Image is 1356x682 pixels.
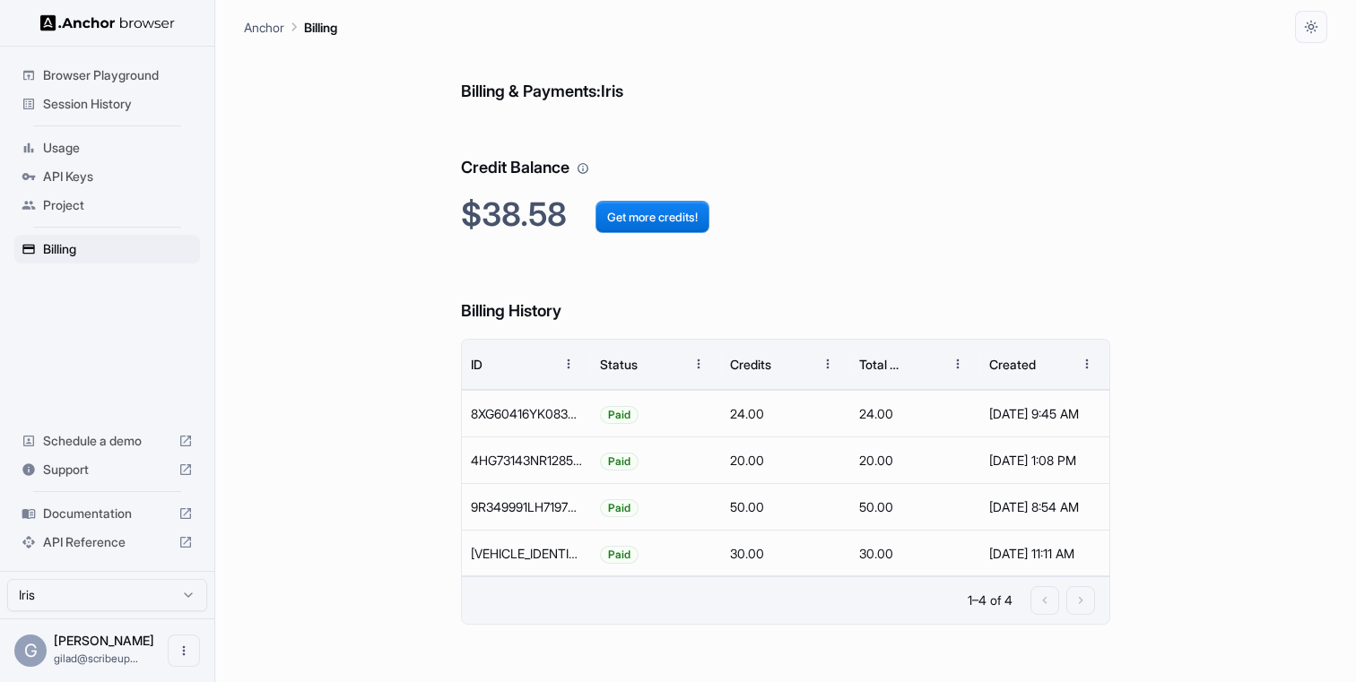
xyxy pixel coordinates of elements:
[304,18,337,37] p: Billing
[552,348,585,380] button: Menu
[812,348,844,380] button: Menu
[14,191,200,220] div: Project
[989,484,1101,530] div: [DATE] 8:54 AM
[850,390,980,436] div: 24.00
[14,162,200,191] div: API Keys
[989,531,1101,576] div: [DATE] 11:11 AM
[461,43,1111,105] h6: Billing & Payments: Iris
[730,357,771,372] div: Credits
[721,483,851,530] div: 50.00
[520,348,552,380] button: Sort
[14,235,200,263] div: Billing
[14,427,200,455] div: Schedule a demo
[244,18,284,37] p: Anchor
[14,528,200,557] div: API Reference
[14,134,200,162] div: Usage
[471,357,482,372] div: ID
[40,14,175,31] img: Anchor Logo
[43,432,171,450] span: Schedule a demo
[461,263,1111,324] h6: Billing History
[968,591,1013,609] p: 1–4 of 4
[601,392,638,437] span: Paid
[989,391,1101,436] div: [DATE] 9:45 AM
[1071,348,1103,380] button: Menu
[989,437,1101,483] div: [DATE] 1:08 PM
[859,357,908,372] div: Total Cost
[601,485,638,531] span: Paid
[850,436,980,483] div: 20.00
[14,455,200,484] div: Support
[461,195,1111,234] h2: $38.58
[43,240,193,258] span: Billing
[43,66,193,84] span: Browser Playground
[54,652,138,665] span: gilad@scribeup.io
[650,348,682,380] button: Sort
[577,162,589,175] svg: Your credit balance will be consumed as you use the API. Visit the usage page to view a breakdown...
[43,196,193,214] span: Project
[14,90,200,118] div: Session History
[942,348,974,380] button: Menu
[850,483,980,530] div: 50.00
[43,533,171,551] span: API Reference
[682,348,715,380] button: Menu
[600,357,638,372] div: Status
[43,505,171,522] span: Documentation
[721,530,851,576] div: 30.00
[1039,348,1071,380] button: Sort
[244,17,337,37] nav: breadcrumb
[595,201,709,233] button: Get more credits!
[462,530,592,576] div: 2CA19807B51291538
[168,635,200,667] button: Open menu
[601,531,638,577] span: Paid
[43,461,171,479] span: Support
[43,168,193,186] span: API Keys
[14,499,200,528] div: Documentation
[850,530,980,576] div: 30.00
[14,635,47,667] div: G
[462,436,592,483] div: 4HG73143NR128530T
[601,438,638,484] span: Paid
[721,436,851,483] div: 20.00
[43,139,193,157] span: Usage
[462,483,592,530] div: 9R349991LH719700G
[461,119,1111,181] h6: Credit Balance
[909,348,942,380] button: Sort
[54,633,154,648] span: Gilad Spitzer
[462,390,592,436] div: 8XG60416YK083963B
[43,95,193,113] span: Session History
[779,348,812,380] button: Sort
[721,390,851,436] div: 24.00
[14,61,200,90] div: Browser Playground
[989,357,1036,372] div: Created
